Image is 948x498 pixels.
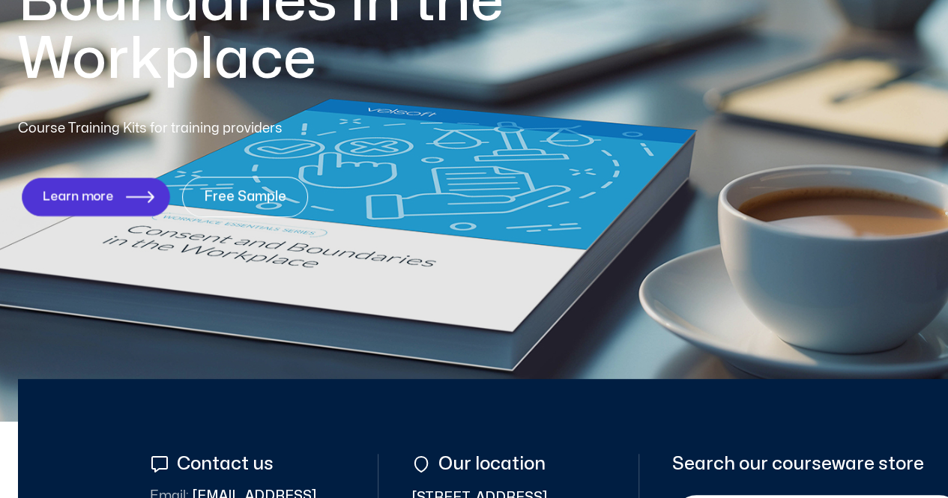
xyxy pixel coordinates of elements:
span: Contact us [173,454,274,474]
span: Our location [435,454,546,474]
span: Search our courseware store [672,454,924,474]
a: Learn more [22,177,169,216]
span: Free Sample [204,189,286,204]
p: Course Training Kits for training providers [18,118,391,139]
span: Learn more [43,189,114,204]
a: Free Sample [182,177,308,217]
